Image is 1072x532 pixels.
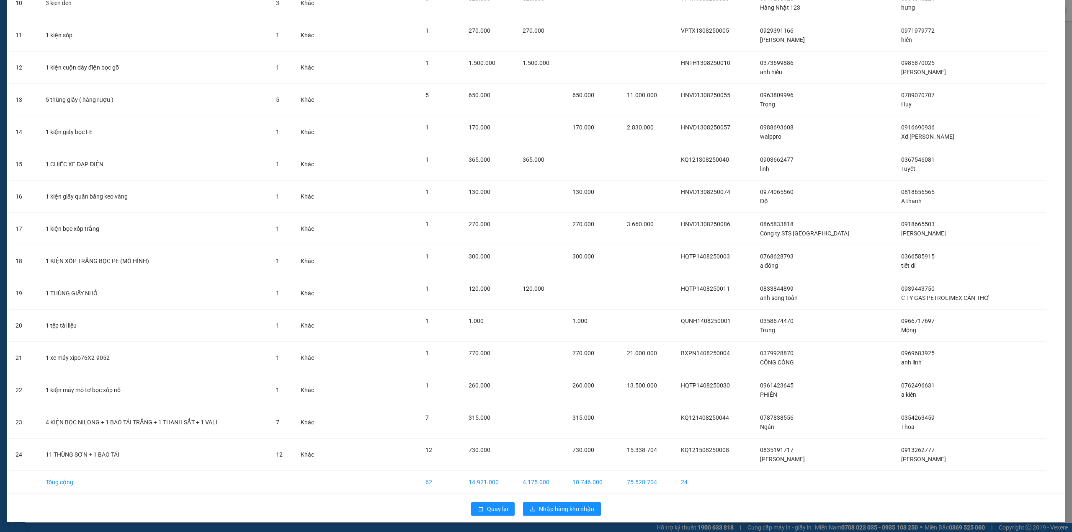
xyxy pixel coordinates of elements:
[760,124,794,131] span: 0988693608
[760,221,794,227] span: 0865833818
[681,318,731,324] span: QUNH1408250001
[39,19,269,52] td: 1 kiện sốp
[425,92,429,98] span: 5
[523,502,601,516] button: downloadNhập hàng kho nhận
[294,439,327,471] td: Khác
[462,471,516,494] td: 14.921.000
[425,350,429,356] span: 1
[572,414,594,421] span: 315.000
[39,245,269,277] td: 1 KIỆN XỐP TRẮNG BỌC PE (MÔ HÌNH)
[9,148,39,181] td: 15
[760,447,794,453] span: 0835191717
[425,59,429,66] span: 1
[760,350,794,356] span: 0379928870
[39,277,269,310] td: 1 THÙNG GIẤY NHỎ
[681,92,730,98] span: HNVD1308250055
[901,165,915,172] span: Tuyết
[572,318,588,324] span: 1.000
[760,165,769,172] span: linh
[487,504,508,514] span: Quay lại
[425,285,429,292] span: 1
[471,502,515,516] button: rollbackQuay lại
[572,92,594,98] span: 650.000
[9,19,39,52] td: 11
[760,456,805,462] span: [PERSON_NAME]
[523,156,544,163] span: 365.000
[674,471,753,494] td: 24
[9,310,39,342] td: 20
[294,277,327,310] td: Khác
[760,318,794,324] span: 0358674470
[469,350,490,356] span: 770.000
[276,290,279,297] span: 1
[627,382,657,389] span: 13.500.000
[901,391,916,398] span: a kiên
[294,406,327,439] td: Khác
[276,387,279,393] span: 1
[39,84,269,116] td: 5 thùng giấy ( hàng rượu )
[901,350,935,356] span: 0969683925
[760,101,775,108] span: Trọng
[681,414,729,421] span: KQ121408250044
[469,59,495,66] span: 1.500.000
[901,124,935,131] span: 0916690936
[39,471,269,494] td: Tổng cộng
[760,359,794,366] span: CÔNG CÔNG
[901,133,954,140] span: Xd [PERSON_NAME]
[294,245,327,277] td: Khác
[760,327,775,333] span: Trung
[901,4,915,11] span: hưng
[901,262,915,269] span: tiết di
[469,414,490,421] span: 315.000
[39,439,269,471] td: 11 THÙNG SƠN + 1 BAO TẢI
[901,69,946,75] span: [PERSON_NAME]
[294,84,327,116] td: Khác
[760,294,798,301] span: anh song toàn
[469,27,490,34] span: 270.000
[39,406,269,439] td: 4 KIỆN BỌC NILONG + 1 BAO TẢI TRẮNG + 1 THANH SẮT + 1 VALI
[901,230,946,237] span: [PERSON_NAME]
[572,382,594,389] span: 260.000
[901,36,912,43] span: hiền
[681,189,730,195] span: HNVD1308250074
[276,225,279,232] span: 1
[276,258,279,264] span: 1
[681,447,729,453] span: KQ121508250008
[39,181,269,213] td: 1 kiện giấy quấn băng keo vàng
[39,374,269,406] td: 1 kiện máy mô tơ bọc xốp nổ
[9,406,39,439] td: 23
[276,161,279,168] span: 1
[901,156,935,163] span: 0367546081
[901,359,922,366] span: anh linh
[572,124,594,131] span: 170.000
[523,59,549,66] span: 1.500.000
[760,230,849,237] span: Công ty STS [GEOGRAPHIC_DATA]
[9,84,39,116] td: 13
[9,245,39,277] td: 18
[9,116,39,148] td: 14
[9,213,39,245] td: 17
[627,124,654,131] span: 2.830.000
[419,471,462,494] td: 62
[760,189,794,195] span: 0974065560
[276,96,279,103] span: 5
[901,198,922,204] span: A thanh
[681,382,730,389] span: HQTP1408250030
[9,342,39,374] td: 21
[901,294,990,301] span: C TY GAS PETROLIMEX CẦN THƠ
[760,198,768,204] span: Độ
[572,221,594,227] span: 270.000
[901,27,935,34] span: 0971979772
[760,59,794,66] span: 0373699886
[901,318,935,324] span: 0966717697
[627,447,657,453] span: 15.338.704
[516,471,566,494] td: 4.175.000
[469,318,484,324] span: 1.000
[294,374,327,406] td: Khác
[276,32,279,39] span: 1
[901,382,935,389] span: 0762496631
[294,52,327,84] td: Khác
[901,456,946,462] span: [PERSON_NAME]
[276,354,279,361] span: 1
[9,52,39,84] td: 12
